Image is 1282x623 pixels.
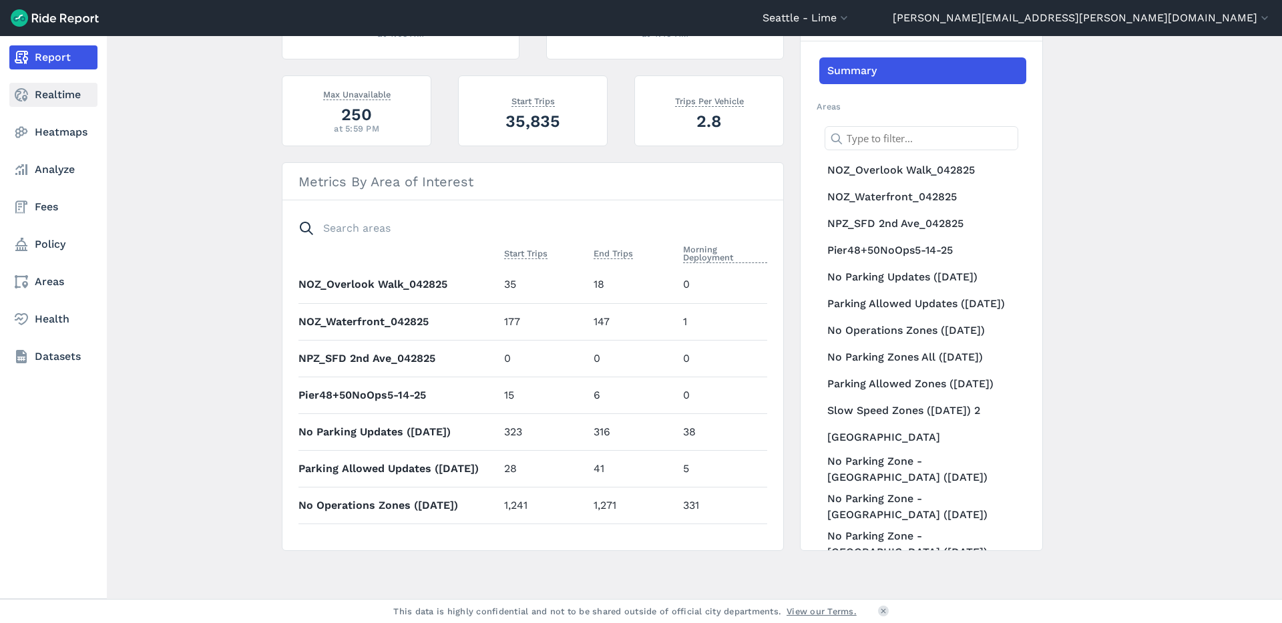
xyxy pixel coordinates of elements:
button: End Trips [594,246,633,262]
th: No Parking Updates ([DATE]) [298,413,499,450]
td: 0 [678,377,767,413]
a: Summary [819,57,1026,84]
td: 316 [588,413,678,450]
td: 35 [499,266,588,303]
td: 179 [678,524,767,560]
div: 250 [298,103,415,126]
button: Seattle - Lime [763,10,851,26]
span: End Trips [594,246,633,259]
a: No Parking Zone - [GEOGRAPHIC_DATA] ([DATE]) [819,451,1026,488]
a: Realtime [9,83,97,107]
div: at 5:59 PM [298,122,415,135]
td: 18 [588,266,678,303]
a: [GEOGRAPHIC_DATA] [819,424,1026,451]
a: Parking Allowed Zones ([DATE]) [819,371,1026,397]
a: No Parking Updates ([DATE]) [819,264,1026,290]
span: Trips Per Vehicle [675,93,744,107]
th: NPZ_SFD 2nd Ave_042825 [298,340,499,377]
td: 0 [588,340,678,377]
th: NOZ_Waterfront_042825 [298,303,499,340]
th: NOZ_Overlook Walk_042825 [298,266,499,303]
td: 0 [678,340,767,377]
a: No Parking Zone - [GEOGRAPHIC_DATA] ([DATE]) [819,526,1026,563]
span: Start Trips [511,93,555,107]
td: 1 [678,303,767,340]
button: Morning Deployment [683,242,767,266]
h2: Areas [817,100,1026,113]
a: Analyze [9,158,97,182]
td: 38 [678,413,767,450]
a: No Operations Zones ([DATE]) [819,317,1026,344]
td: 6 [588,377,678,413]
a: NOZ_Waterfront_042825 [819,184,1026,210]
td: 15 [499,377,588,413]
a: Report [9,45,97,69]
div: 35,835 [475,110,591,133]
a: NPZ_SFD 2nd Ave_042825 [819,210,1026,237]
input: Search areas [290,216,759,240]
a: Areas [9,270,97,294]
span: Morning Deployment [683,242,767,263]
a: No Parking Zone - [GEOGRAPHIC_DATA] ([DATE]) [819,488,1026,526]
td: 505 [588,524,678,560]
a: Datasets [9,345,97,369]
td: 177 [499,303,588,340]
td: 545 [499,524,588,560]
a: No Parking Zones All ([DATE]) [819,344,1026,371]
td: 1,271 [588,487,678,524]
a: Fees [9,195,97,219]
td: 41 [588,450,678,487]
img: Ride Report [11,9,99,27]
a: Policy [9,232,97,256]
td: 5 [678,450,767,487]
h3: Metrics By Area of Interest [282,163,783,200]
td: 331 [678,487,767,524]
th: Pier48+50NoOps5-14-25 [298,377,499,413]
th: Parking Allowed Updates ([DATE]) [298,450,499,487]
td: 0 [678,266,767,303]
td: 323 [499,413,588,450]
span: Start Trips [504,246,548,259]
a: Heatmaps [9,120,97,144]
a: View our Terms. [787,605,857,618]
a: Slow Speed Zones ([DATE]) 2 [819,397,1026,424]
div: 2.8 [651,110,767,133]
th: No Operations Zones ([DATE]) [298,487,499,524]
a: Pier48+50NoOps5-14-25 [819,237,1026,264]
a: Health [9,307,97,331]
td: 28 [499,450,588,487]
button: Start Trips [504,246,548,262]
span: Max Unavailable [323,87,391,100]
button: [PERSON_NAME][EMAIL_ADDRESS][PERSON_NAME][DOMAIN_NAME] [893,10,1271,26]
td: 147 [588,303,678,340]
td: 1,241 [499,487,588,524]
a: Parking Allowed Updates ([DATE]) [819,290,1026,317]
td: 0 [499,340,588,377]
th: No Parking Zones All ([DATE]) [298,524,499,560]
input: Type to filter... [825,126,1018,150]
a: NOZ_Overlook Walk_042825 [819,157,1026,184]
